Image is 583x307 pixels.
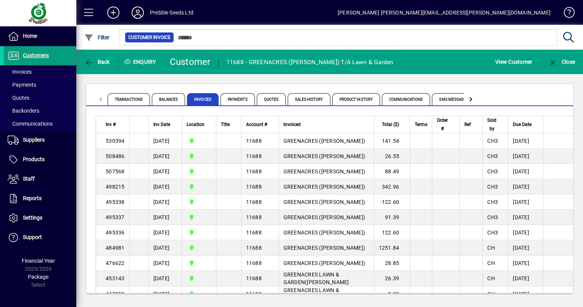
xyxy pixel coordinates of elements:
span: Terms [415,120,427,129]
button: More options [571,242,583,254]
span: GREENACRES ([PERSON_NAME]) [283,214,366,220]
td: -122.60 [374,194,410,210]
a: Invoices [4,65,76,78]
span: View Customer [495,56,532,68]
span: Invoices [187,93,219,105]
td: [DATE] [148,255,182,271]
button: More options [571,257,583,269]
td: [DATE] [508,240,543,255]
td: [DATE] [148,240,182,255]
td: [DATE] [508,133,543,149]
span: 11688 [246,229,262,236]
span: 447959 [106,291,125,297]
span: 495336 [106,229,125,236]
button: More options [571,181,583,193]
span: 11688 [246,153,262,159]
button: More options [571,165,583,178]
td: [DATE] [148,271,182,286]
td: 122.60 [374,225,410,240]
span: 495338 [106,199,125,205]
td: [DATE] [508,286,543,302]
span: CH [487,291,495,297]
span: CHRISTCHURCH [187,183,211,191]
span: CHRISTCHURCH [187,259,211,267]
span: 495337 [106,214,125,220]
span: CHRISTCHURCH [187,274,211,283]
span: 11688 [246,168,262,175]
span: GREENACRES ([PERSON_NAME]) [283,229,366,236]
a: Communications [4,117,76,130]
span: Invoices [8,69,32,75]
td: [DATE] [508,164,543,179]
span: 11688 [246,138,262,144]
span: 508486 [106,153,125,159]
span: 498215 [106,184,125,190]
td: 26.39 [374,271,410,286]
span: CHRISTCHURCH [187,228,211,237]
span: GREENACRES ([PERSON_NAME]) [283,260,366,266]
span: Balances [152,93,185,105]
span: 11688 [246,184,262,190]
div: Location [187,120,211,129]
span: CH3 [487,153,498,159]
span: CH3 [487,214,498,220]
app-page-header-button: Close enquiry [540,55,583,69]
a: Home [4,27,76,46]
span: 484981 [106,245,125,251]
span: Transactions [108,93,150,105]
button: Profile [126,6,150,19]
span: CH [487,260,495,266]
a: Support [4,228,76,247]
td: 88.49 [374,164,410,179]
span: Communications [382,93,430,105]
span: CHRISTCHURCH [187,137,211,145]
div: Order # [437,116,455,133]
td: [DATE] [148,179,182,194]
span: CH3 [487,199,498,205]
div: Account # [246,120,274,129]
span: GREENACRES ([PERSON_NAME]) [283,199,366,205]
div: [PERSON_NAME] [PERSON_NAME][EMAIL_ADDRESS][PERSON_NAME][DOMAIN_NAME] [338,6,551,19]
span: Backorders [8,108,39,114]
td: 342.96 [374,179,410,194]
td: 28.85 [374,255,410,271]
span: Quotes [8,95,29,101]
td: [DATE] [148,225,182,240]
span: CHRISTCHURCH [187,152,211,160]
span: Total ($) [382,120,399,129]
a: Suppliers [4,131,76,150]
app-page-header-button: Back [76,55,118,69]
td: [DATE] [148,286,182,302]
span: Products [23,156,45,162]
span: CH3 [487,138,498,144]
span: 507568 [106,168,125,175]
span: Communications [8,121,53,127]
span: GREENACRES ([PERSON_NAME]) [283,153,366,159]
button: Add [101,6,126,19]
div: Total ($) [379,120,406,129]
button: More options [571,150,583,162]
span: Customer Invoice [128,34,171,41]
td: [DATE] [508,271,543,286]
span: Product History [332,93,380,105]
span: 11688 [246,260,262,266]
td: [DATE] [508,255,543,271]
td: [DATE] [148,133,182,149]
td: [DATE] [508,194,543,210]
span: Close [548,59,575,65]
span: Home [23,33,37,39]
div: Inv Date [153,120,177,129]
div: Due Date [513,120,538,129]
span: GREENACRES ([PERSON_NAME]) [283,184,366,190]
button: View Customer [493,55,534,69]
div: Enquiry [118,56,164,68]
span: Sales History [288,93,330,105]
span: 11688 [246,214,262,220]
span: CHRISTCHURCH [187,244,211,252]
span: Payments [221,93,255,105]
button: Filter [82,31,112,44]
span: GREENACRES ([PERSON_NAME]) [283,245,366,251]
span: 11688 [246,291,262,297]
td: 91.39 [374,210,410,225]
span: Suppliers [23,137,45,143]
